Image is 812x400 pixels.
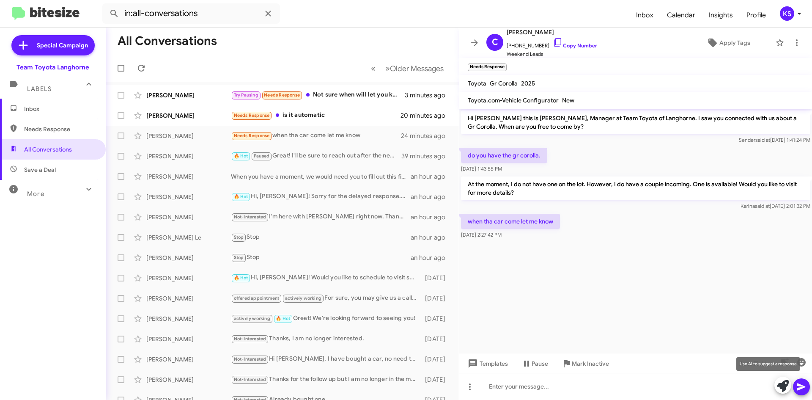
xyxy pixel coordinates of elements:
div: [DATE] [421,294,452,303]
div: [PERSON_NAME] [146,91,231,99]
span: Templates [466,356,508,371]
div: Stop [231,253,411,262]
div: an hour ago [411,213,452,221]
div: an hour ago [411,233,452,242]
div: Great! We're looking forward to seeing you! [231,314,421,323]
nav: Page navigation example [366,60,449,77]
div: 3 minutes ago [405,91,452,99]
div: [PERSON_NAME] [146,274,231,282]
div: [DATE] [421,274,452,282]
div: 20 minutes ago [401,111,452,120]
div: [PERSON_NAME] [146,172,231,181]
span: 🔥 Hot [234,194,248,199]
span: actively working [285,295,321,301]
span: Needs Response [234,113,270,118]
span: Apply Tags [719,35,750,50]
div: KS [780,6,794,21]
div: [PERSON_NAME] [146,213,231,221]
span: Mark Inactive [572,356,609,371]
div: [PERSON_NAME] [146,193,231,201]
div: When you have a moment, we would need you to fill out this finance application. My finance manage... [231,172,411,181]
span: Not-Interested [234,336,266,342]
div: [PERSON_NAME] [146,152,231,160]
a: Special Campaign [11,35,95,55]
div: [PERSON_NAME] [146,294,231,303]
span: C [492,36,498,49]
span: 🔥 Hot [234,275,248,281]
div: when tha car come let me know [231,131,401,141]
div: Hi [PERSON_NAME], I have bought a car, no need to reach out. Have a great day [231,354,421,364]
span: Calendar [660,3,702,28]
span: More [27,190,44,198]
p: when tha car come let me know [461,214,560,229]
a: Insights [702,3,740,28]
a: Copy Number [553,42,597,49]
div: [DATE] [421,314,452,323]
span: [DATE] 1:43:55 PM [461,166,502,172]
p: At the moment, I do not have one on the lot. However, I do have a couple incoming. One is availab... [461,177,810,200]
span: Inbox [629,3,660,28]
div: an hour ago [411,172,452,181]
span: Not-Interested [234,356,266,362]
div: [PERSON_NAME] [146,314,231,323]
span: 🔥 Hot [276,316,290,321]
span: Stop [234,234,244,240]
small: Needs Response [468,63,507,71]
button: KS [773,6,803,21]
span: [PERSON_NAME] [507,27,597,37]
div: is it automatic [231,110,401,120]
button: Templates [459,356,515,371]
span: [DATE] 2:27:42 PM [461,232,502,238]
span: New [562,97,574,104]
div: Thanks, I am no longer interested. [231,334,421,344]
h1: All Conversations [118,34,217,48]
span: Paused [254,153,269,159]
button: Apply Tags [685,35,771,50]
span: Not-Interested [234,377,266,382]
div: Stop [231,232,411,242]
div: [PERSON_NAME] Le [146,233,231,242]
button: Previous [366,60,381,77]
p: do you have the gr corolla. [461,148,547,163]
div: Hi, [PERSON_NAME]! Sorry for the delayed response. Did you have the chance to stop in [DATE]? [231,192,411,201]
span: offered appointment [234,295,280,301]
div: [PERSON_NAME] [146,111,231,120]
button: Next [380,60,449,77]
span: Needs Response [234,133,270,138]
span: Karina [DATE] 2:01:32 PM [741,203,810,209]
span: Profile [740,3,773,28]
div: For sure, you may give us a call! [PHONE_NUMBER] and ask for a new car sales rep. We would be mor... [231,293,421,303]
span: actively working [234,316,270,321]
div: Use AI to suggest a response [736,357,800,371]
div: [PERSON_NAME] [146,335,231,343]
div: [PERSON_NAME] [146,355,231,364]
div: Not sure when will let you know [231,90,405,100]
div: [PERSON_NAME] [146,254,231,262]
div: [PERSON_NAME] [146,132,231,140]
button: Pause [515,356,555,371]
div: Great! I'll be sure to reach out after the new year. Enjoy your holidays, and feel free to reach ... [231,151,401,161]
span: [PHONE_NUMBER] [507,37,597,50]
span: Try Pausing [234,92,258,98]
span: Toyota [468,80,486,87]
div: Team Toyota Langhorne [16,63,89,72]
span: Stop [234,255,244,260]
span: Needs Response [264,92,300,98]
span: Not-Interested [234,214,266,220]
span: said at [755,203,770,209]
div: 39 minutes ago [401,152,452,160]
div: an hour ago [411,254,452,262]
div: I'm here with [PERSON_NAME] right now. Thank you for reaching out. [231,212,411,222]
span: Toyota.com-Vehicle Configurator [468,97,559,104]
button: Mark Inactive [555,356,616,371]
span: 2025 [521,80,535,87]
input: Search [102,3,280,24]
span: 🔥 Hot [234,153,248,159]
span: « [371,63,376,74]
span: Inbox [24,105,96,113]
span: Pause [532,356,548,371]
span: All Conversations [24,145,72,154]
div: Thanks for the follow up but I am no longer in the market for a car. [231,375,421,384]
span: Weekend Leads [507,50,597,58]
